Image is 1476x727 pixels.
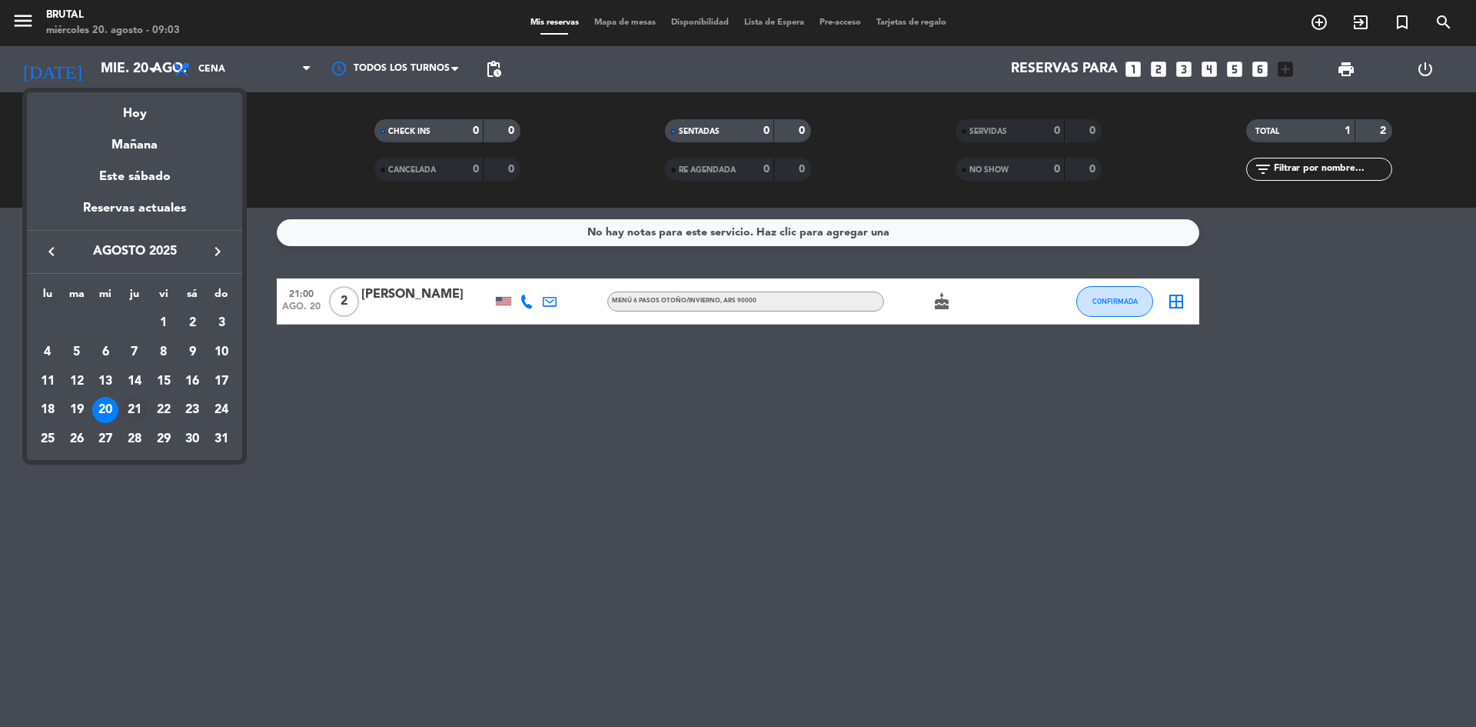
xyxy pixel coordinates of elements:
[178,338,208,367] td: 9 de agosto de 2025
[178,425,208,454] td: 30 de agosto de 2025
[207,425,236,454] td: 31 de agosto de 2025
[91,395,120,425] td: 20 de agosto de 2025
[208,242,227,261] i: keyboard_arrow_right
[149,395,178,425] td: 22 de agosto de 2025
[120,395,149,425] td: 21 de agosto de 2025
[208,339,234,365] div: 10
[33,367,62,396] td: 11 de agosto de 2025
[207,285,236,309] th: domingo
[149,285,178,309] th: viernes
[92,426,118,452] div: 27
[62,367,91,396] td: 12 de agosto de 2025
[42,242,61,261] i: keyboard_arrow_left
[65,242,204,262] span: agosto 2025
[27,92,242,124] div: Hoy
[120,338,149,367] td: 7 de agosto de 2025
[64,369,90,395] div: 12
[35,397,61,423] div: 18
[62,395,91,425] td: 19 de agosto de 2025
[33,308,149,338] td: AGO.
[151,339,177,365] div: 8
[33,285,62,309] th: lunes
[208,310,234,336] div: 3
[120,425,149,454] td: 28 de agosto de 2025
[33,395,62,425] td: 18 de agosto de 2025
[151,426,177,452] div: 29
[207,308,236,338] td: 3 de agosto de 2025
[149,425,178,454] td: 29 de agosto de 2025
[27,155,242,198] div: Este sábado
[149,338,178,367] td: 8 de agosto de 2025
[27,198,242,230] div: Reservas actuales
[204,242,231,262] button: keyboard_arrow_right
[120,285,149,309] th: jueves
[91,367,120,396] td: 13 de agosto de 2025
[121,397,148,423] div: 21
[64,339,90,365] div: 5
[207,395,236,425] td: 24 de agosto de 2025
[92,397,118,423] div: 20
[91,285,120,309] th: miércoles
[64,426,90,452] div: 26
[208,397,234,423] div: 24
[179,397,205,423] div: 23
[179,339,205,365] div: 9
[62,338,91,367] td: 5 de agosto de 2025
[35,426,61,452] div: 25
[121,426,148,452] div: 28
[208,369,234,395] div: 17
[92,339,118,365] div: 6
[178,367,208,396] td: 16 de agosto de 2025
[62,425,91,454] td: 26 de agosto de 2025
[64,397,90,423] div: 19
[121,339,148,365] div: 7
[91,338,120,367] td: 6 de agosto de 2025
[178,285,208,309] th: sábado
[179,310,205,336] div: 2
[91,425,120,454] td: 27 de agosto de 2025
[149,367,178,396] td: 15 de agosto de 2025
[92,369,118,395] div: 13
[35,339,61,365] div: 4
[27,124,242,155] div: Mañana
[208,426,234,452] div: 31
[120,367,149,396] td: 14 de agosto de 2025
[33,425,62,454] td: 25 de agosto de 2025
[33,338,62,367] td: 4 de agosto de 2025
[151,310,177,336] div: 1
[179,369,205,395] div: 16
[151,369,177,395] div: 15
[179,426,205,452] div: 30
[62,285,91,309] th: martes
[38,242,65,262] button: keyboard_arrow_left
[35,369,61,395] div: 11
[178,395,208,425] td: 23 de agosto de 2025
[207,367,236,396] td: 17 de agosto de 2025
[207,338,236,367] td: 10 de agosto de 2025
[151,397,177,423] div: 22
[178,308,208,338] td: 2 de agosto de 2025
[149,308,178,338] td: 1 de agosto de 2025
[121,369,148,395] div: 14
